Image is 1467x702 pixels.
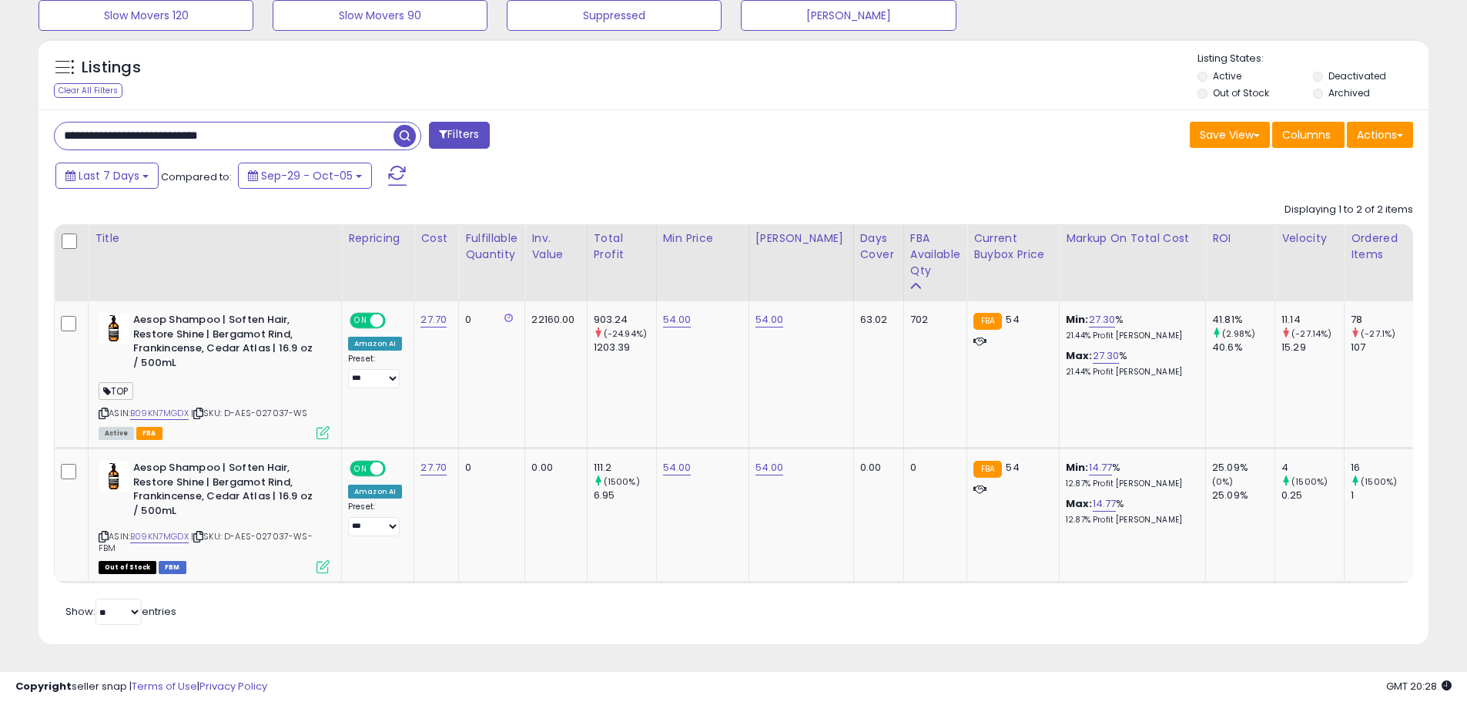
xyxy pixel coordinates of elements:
[1281,489,1344,502] div: 0.25
[1351,230,1407,263] div: Ordered Items
[594,313,656,327] div: 903.24
[1006,312,1019,327] span: 54
[1351,313,1413,327] div: 78
[1066,230,1199,247] div: Markup on Total Cost
[82,57,141,79] h5: Listings
[54,83,122,98] div: Clear All Filters
[1291,327,1331,340] small: (-27.14%)
[351,314,370,327] span: ON
[755,230,847,247] div: [PERSON_NAME]
[1066,460,1089,475] b: Min:
[663,460,692,475] a: 54.00
[531,461,574,475] div: 0.00
[1212,313,1274,327] div: 41.81%
[348,230,407,247] div: Repricing
[1284,203,1413,217] div: Displaying 1 to 2 of 2 items
[1093,496,1117,512] a: 14.77
[1089,460,1113,475] a: 14.77
[348,354,402,388] div: Preset:
[383,314,408,327] span: OFF
[99,313,330,438] div: ASIN:
[1361,475,1397,488] small: (1500%)
[1281,313,1344,327] div: 11.14
[420,230,452,247] div: Cost
[1347,122,1413,148] button: Actions
[1212,461,1274,475] div: 25.09%
[531,230,580,263] div: Inv. value
[420,312,447,327] a: 27.70
[1066,331,1194,341] p: 21.44% Profit [PERSON_NAME]
[1272,122,1345,148] button: Columns
[1212,230,1268,247] div: ROI
[755,460,784,475] a: 54.00
[663,230,742,247] div: Min Price
[910,461,955,475] div: 0
[55,163,159,189] button: Last 7 Days
[15,680,267,694] div: seller snap | |
[973,461,1002,478] small: FBA
[1328,86,1370,99] label: Archived
[594,461,656,475] div: 111.2
[161,170,232,184] span: Compared to:
[133,461,320,522] b: Aesop Shampoo | Soften Hair, Restore Shine | Bergamot Rind, Frankincense, Cedar Atlas | 16.9 oz /...
[348,502,402,536] div: Preset:
[99,561,156,574] span: All listings that are currently out of stock and unavailable for purchase on Amazon
[1066,496,1093,511] b: Max:
[663,312,692,327] a: 54.00
[1066,348,1093,363] b: Max:
[594,489,656,502] div: 6.95
[191,407,308,419] span: | SKU: D-AES-027037-WS
[420,460,447,475] a: 27.70
[1281,230,1338,247] div: Velocity
[860,313,892,327] div: 63.02
[531,313,574,327] div: 22160.00
[973,230,1053,263] div: Current Buybox Price
[1089,312,1116,327] a: 27.30
[1212,489,1274,502] div: 25.09%
[1386,679,1452,694] span: 2025-10-13 20:28 GMT
[348,485,402,499] div: Amazon AI
[594,230,650,263] div: Total Profit
[1066,313,1194,341] div: %
[1197,52,1428,66] p: Listing States:
[99,530,313,553] span: | SKU: D-AES-027037-WS-FBM
[136,427,162,440] span: FBA
[199,679,267,694] a: Privacy Policy
[261,168,353,183] span: Sep-29 - Oct-05
[594,341,656,354] div: 1203.39
[755,312,784,327] a: 54.00
[1281,461,1344,475] div: 4
[1212,341,1274,354] div: 40.6%
[65,604,176,619] span: Show: entries
[465,313,513,327] div: 0
[1066,349,1194,378] div: %
[1093,348,1120,364] a: 27.30
[860,461,892,475] div: 0.00
[1222,327,1255,340] small: (2.98%)
[1006,460,1019,475] span: 54
[1213,86,1269,99] label: Out of Stock
[95,230,335,247] div: Title
[1060,224,1206,301] th: The percentage added to the cost of goods (COGS) that forms the calculator for Min & Max prices.
[1328,69,1386,82] label: Deactivated
[1066,367,1194,378] p: 21.44% Profit [PERSON_NAME]
[15,679,72,694] strong: Copyright
[1361,327,1395,340] small: (-27.1%)
[99,427,134,440] span: All listings currently available for purchase on Amazon
[860,230,897,263] div: Days Cover
[1281,341,1344,354] div: 15.29
[1066,515,1194,526] p: 12.87% Profit [PERSON_NAME]
[1066,497,1194,526] div: %
[1212,475,1234,488] small: (0%)
[132,679,197,694] a: Terms of Use
[973,313,1002,330] small: FBA
[1282,127,1331,143] span: Columns
[130,530,189,543] a: B09KN7MGDX
[604,475,640,488] small: (1500%)
[1190,122,1270,148] button: Save View
[130,407,189,420] a: B09KN7MGDX
[465,230,518,263] div: Fulfillable Quantity
[1351,489,1413,502] div: 1
[133,313,320,374] b: Aesop Shampoo | Soften Hair, Restore Shine | Bergamot Rind, Frankincense, Cedar Atlas | 16.9 oz /...
[1351,461,1413,475] div: 16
